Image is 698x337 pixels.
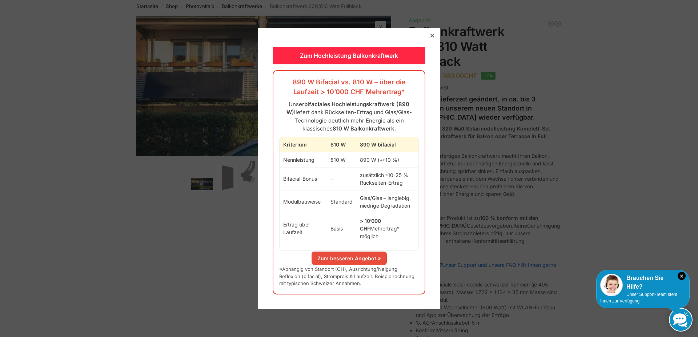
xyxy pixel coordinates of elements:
h3: 890 W Bifacial vs. 810 W – über die Laufzeit > 10’000 CHF Mehrertrag* [279,77,419,96]
td: Nennleistung [280,152,327,167]
strong: 810 W Balkonkraftwerk [333,125,394,132]
td: Modulbauweise [280,190,327,213]
td: Bifacial-Bonus [280,167,327,190]
td: 890 W (+≈10 %) [356,152,418,167]
td: – [327,167,356,190]
strong: > 10’000 CHF [360,218,381,232]
td: Ertrag über Laufzeit [280,213,327,244]
div: Brauchen Sie Hilfe? [600,274,686,291]
td: Standard [327,190,356,213]
img: Customer service [600,274,623,296]
div: Zum Hochleistung Balkonkraftwerk [273,47,425,64]
th: 810 W [327,137,356,152]
p: *Abhängig von Standort (CH), Ausrichtung/Neigung, Reflexion (bifacial), Strompreis & Laufzeit. Be... [279,266,419,287]
strong: bifaciales Hochleistungskraftwerk (890 W) [286,101,410,116]
td: Mehrertrag* möglich [356,213,418,244]
td: Glas/Glas – langlebig, niedrige Degradation [356,190,418,213]
th: Kriterium [280,137,327,152]
i: Schließen [678,272,686,280]
td: 810 W [327,152,356,167]
span: Unser Support-Team steht Ihnen zur Verfügung [600,292,677,304]
th: 890 W bifacial [356,137,418,152]
td: zusätzlich ≈10-25 % Rückseiten-Ertrag [356,167,418,190]
td: Basis [327,213,356,244]
a: Zum besseren Angebot » [312,252,387,265]
p: Unser liefert dank Rückseiten-Ertrag und Glas/Glas-Technologie deutlich mehr Energie als ein klas... [279,100,419,133]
